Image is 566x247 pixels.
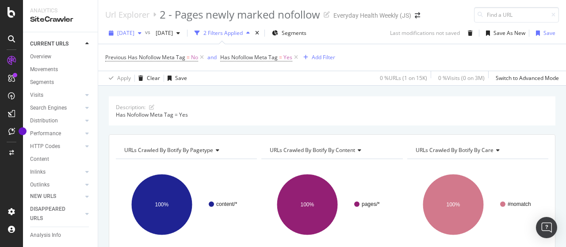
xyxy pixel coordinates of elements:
[270,146,355,154] span: URLs Crawled By Botify By content
[416,146,493,154] span: URLs Crawled By Botify By care
[30,155,49,164] div: Content
[30,78,92,87] a: Segments
[30,91,43,100] div: Visits
[145,28,152,36] span: vs
[30,129,61,138] div: Performance
[30,231,92,240] a: Analysis Info
[415,12,420,19] div: arrow-right-arrow-left
[390,29,460,37] div: Last modifications not saved
[116,103,145,111] div: Description:
[279,53,282,61] span: =
[30,167,83,177] a: Inlinks
[414,143,540,157] h4: URLs Crawled By Botify By care
[30,180,83,190] a: Outlinks
[105,10,149,19] a: Url Explorer
[283,51,292,64] span: Yes
[30,103,83,113] a: Search Engines
[30,15,91,25] div: SiteCrawler
[191,51,198,64] span: No
[135,71,160,85] button: Clear
[268,26,310,40] button: Segments
[532,26,555,40] button: Save
[152,29,173,37] span: 2025 Sep. 14th
[261,166,400,243] svg: A chart.
[30,65,58,74] div: Movements
[333,11,411,20] div: Everyday Health Weekly (JS)
[116,166,255,243] svg: A chart.
[175,74,187,82] div: Save
[30,65,92,74] a: Movements
[30,231,61,240] div: Analysis Info
[30,103,67,113] div: Search Engines
[30,155,92,164] a: Content
[362,201,380,207] text: pages/*
[155,201,169,208] text: 100%
[30,78,54,87] div: Segments
[191,26,253,40] button: 2 Filters Applied
[30,167,46,177] div: Inlinks
[164,71,187,85] button: Save
[30,205,83,223] a: DISAPPEARED URLS
[105,53,185,61] span: Previous Has Nofollow Meta Tag
[30,39,83,49] a: CURRENT URLS
[187,53,190,61] span: =
[543,29,555,37] div: Save
[19,127,27,135] div: Tooltip anchor
[30,192,56,201] div: NEW URLS
[216,201,237,207] text: content/*
[30,116,83,125] a: Distribution
[207,53,217,61] button: and
[407,166,546,243] svg: A chart.
[116,111,548,118] div: Has Nofollow Meta Tag = Yes
[160,7,320,22] div: 2 - Pages newly marked nofollow
[536,217,557,238] div: Open Intercom Messenger
[117,74,131,82] div: Apply
[147,74,160,82] div: Clear
[220,53,278,61] span: Has Nofollow Meta Tag
[493,29,525,37] div: Save As New
[474,7,559,23] input: Find a URL
[105,71,131,85] button: Apply
[30,52,51,61] div: Overview
[492,71,559,85] button: Switch to Advanced Mode
[482,26,525,40] button: Save As New
[30,91,83,100] a: Visits
[203,29,243,37] div: 2 Filters Applied
[152,26,184,40] button: [DATE]
[124,146,213,154] span: URLs Crawled By Botify By pagetype
[508,201,531,207] text: #nomatch
[438,74,485,82] div: 0 % Visits ( 0 on 3M )
[105,26,145,40] button: [DATE]
[30,142,83,151] a: HTTP Codes
[301,201,314,208] text: 100%
[117,29,134,37] span: 2025 Sep. 21st
[300,52,335,63] button: Add Filter
[30,39,69,49] div: CURRENT URLS
[446,201,460,208] text: 100%
[30,180,50,190] div: Outlinks
[30,52,92,61] a: Overview
[268,143,394,157] h4: URLs Crawled By Botify By content
[312,53,335,61] div: Add Filter
[496,74,559,82] div: Switch to Advanced Mode
[30,192,83,201] a: NEW URLS
[30,129,83,138] a: Performance
[30,142,60,151] div: HTTP Codes
[30,7,91,15] div: Analytics
[282,29,306,37] span: Segments
[122,143,249,157] h4: URLs Crawled By Botify By pagetype
[30,116,58,125] div: Distribution
[380,74,427,82] div: 0 % URLs ( 1 on 15K )
[30,205,75,223] div: DISAPPEARED URLS
[253,29,261,38] div: times
[207,53,217,61] div: and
